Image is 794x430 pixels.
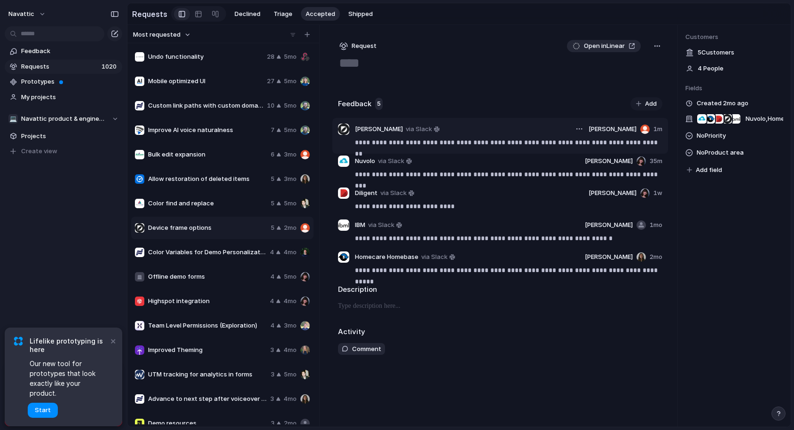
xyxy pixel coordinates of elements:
[148,419,267,428] span: Demo resources
[148,321,267,330] span: Team Level Permissions (Exploration)
[271,199,275,208] span: 5
[698,64,723,73] span: 4 People
[284,370,297,379] span: 5mo
[21,132,119,141] span: Projects
[685,84,783,93] span: Fields
[148,101,263,110] span: Custom link paths with custom domains
[406,125,432,134] span: via Slack
[284,150,297,159] span: 3mo
[5,129,122,143] a: Projects
[352,41,377,51] span: Request
[284,321,297,330] span: 3mo
[132,29,192,41] button: Most requested
[338,343,385,355] button: Comment
[419,251,457,263] a: via Slack
[235,9,260,19] span: Declined
[589,125,637,134] span: [PERSON_NAME]
[284,174,297,184] span: 3mo
[102,62,118,71] span: 1020
[366,219,404,231] a: via Slack
[148,125,267,135] span: Improve AI voice naturalness
[284,77,297,86] span: 5mo
[107,335,118,346] button: Dismiss
[132,8,167,20] h2: Requests
[355,125,403,134] span: [PERSON_NAME]
[8,9,34,19] span: navattic
[5,60,122,74] a: Requests1020
[645,99,657,109] span: Add
[148,52,263,62] span: Undo functionality
[133,30,181,39] span: Most requested
[284,199,297,208] span: 5mo
[378,188,416,199] a: via Slack
[585,220,633,230] span: [PERSON_NAME]
[283,394,297,404] span: 4mo
[284,125,297,135] span: 5mo
[378,156,404,166] span: via Slack
[270,394,274,404] span: 3
[338,327,365,337] h2: Activity
[5,112,122,126] button: 💻Navattic product & engineering
[5,44,122,58] a: Feedback
[35,406,51,415] span: Start
[21,93,119,102] span: My projects
[589,188,637,198] span: [PERSON_NAME]
[348,9,373,19] span: Shipped
[148,345,267,355] span: Improved Theming
[5,75,122,89] a: Prototypes
[21,62,99,71] span: Requests
[355,220,365,230] span: IBM
[267,77,275,86] span: 27
[270,321,275,330] span: 4
[148,150,267,159] span: Bulk edit expansion
[650,156,662,166] span: 35m
[355,156,375,166] span: Nuvolo
[338,40,378,52] button: Request
[271,370,275,379] span: 3
[30,359,108,398] span: Our new tool for prototypes that look exactly like your product.
[284,52,297,62] span: 5mo
[653,188,662,198] span: 1w
[368,220,394,230] span: via Slack
[338,99,371,109] h2: Feedback
[21,114,107,124] span: Navattic product & engineering
[8,114,18,124] div: 💻
[685,164,723,176] button: Add field
[271,150,275,159] span: 6
[344,7,377,21] button: Shipped
[148,77,263,86] span: Mobile optimized UI
[270,248,274,257] span: 4
[30,337,108,354] span: Lifelike prototyping is here
[271,223,275,233] span: 5
[284,419,297,428] span: 2mo
[5,144,122,158] button: Create view
[630,97,662,110] button: Add
[284,272,297,281] span: 5mo
[697,99,748,108] span: Created 2mo ago
[270,272,275,281] span: 4
[148,394,267,404] span: Advance to next step after voiceover completion
[584,41,625,51] span: Open in Linear
[352,344,381,354] span: Comment
[5,90,122,104] a: My projects
[21,77,119,86] span: Prototypes
[283,297,297,306] span: 4mo
[355,252,418,262] span: Homecare Homebase
[4,7,51,22] button: navattic
[270,345,274,355] span: 3
[585,252,633,262] span: [PERSON_NAME]
[697,130,726,141] span: No Priority
[28,403,58,418] button: Start
[271,174,275,184] span: 5
[148,297,266,306] span: Highspot integration
[380,188,407,198] span: via Slack
[271,419,275,428] span: 3
[230,7,265,21] button: Declined
[696,165,722,175] span: Add field
[148,272,267,281] span: Offline demo forms
[21,47,119,56] span: Feedback
[267,101,275,110] span: 10
[271,125,275,135] span: 7
[283,345,297,355] span: 4mo
[697,147,744,158] span: No Product area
